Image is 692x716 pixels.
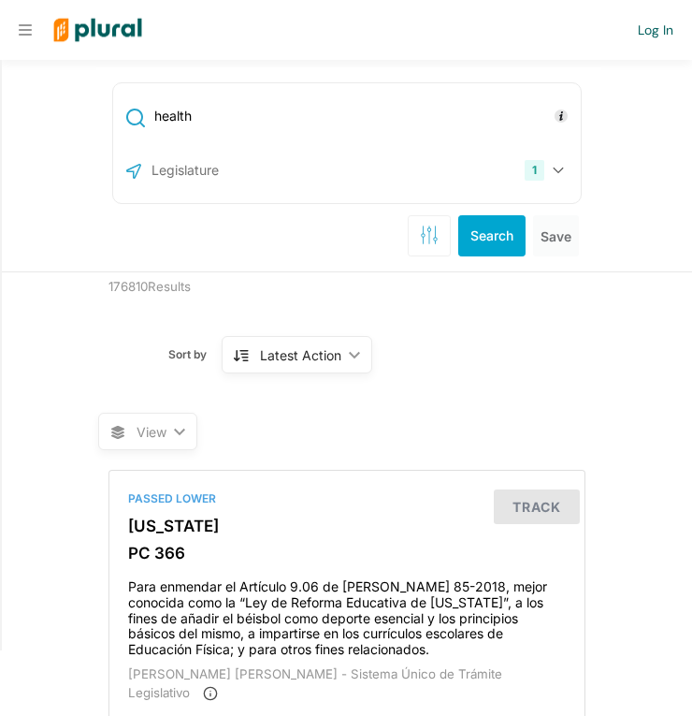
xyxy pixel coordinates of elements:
h3: PC 366 [128,544,566,563]
div: Latest Action [260,345,341,365]
button: 1 [517,153,576,188]
div: 1 [525,160,544,181]
span: Sort by [168,346,222,363]
div: Passed Lower [128,490,566,507]
span: [PERSON_NAME] [PERSON_NAME] - Sistema Único de Trámite Legislativo [128,666,502,700]
img: Logo for Plural [39,1,156,60]
button: Track [494,490,580,524]
a: Log In [638,22,673,38]
input: Legislature [150,153,350,188]
h4: Para enmendar el Artículo 9.06 de [PERSON_NAME] 85-2018, mejor conocida como la “Ley de Reforma E... [128,570,566,658]
button: Search [458,215,526,256]
div: Tooltip anchor [553,108,569,124]
span: View [137,422,166,442]
button: Save [533,215,579,256]
div: 176810 Results [94,272,599,302]
h3: [US_STATE] [128,517,566,535]
input: Enter keywords, bill # or legislator name [152,98,576,134]
span: Search Filters [420,226,439,241]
